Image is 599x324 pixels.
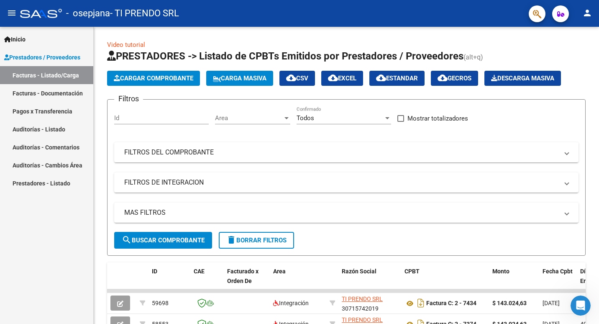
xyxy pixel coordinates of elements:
span: Cargar Comprobante [114,75,193,82]
span: Mostrar totalizadores [407,113,468,123]
span: PRESTADORES -> Listado de CPBTs Emitidos por Prestadores / Proveedores [107,50,463,62]
span: Descarga Masiva [491,75,554,82]
datatable-header-cell: Area [270,262,326,299]
button: Borrar Filtros [219,232,294,249]
span: (alt+q) [463,53,483,61]
datatable-header-cell: Monto [489,262,539,299]
button: CSV [279,71,315,86]
datatable-header-cell: CAE [190,262,224,299]
mat-panel-title: FILTROS DE INTEGRACION [124,178,558,187]
span: Monto [492,268,509,275]
div: 30715742019 [342,294,398,312]
datatable-header-cell: Razón Social [338,262,401,299]
span: TI PRENDO SRL [342,316,383,323]
mat-expansion-panel-header: MAS FILTROS [114,203,579,223]
span: CSV [286,75,308,82]
mat-expansion-panel-header: FILTROS DEL COMPROBANTE [114,142,579,162]
span: Inicio [4,35,26,44]
button: EXCEL [321,71,363,86]
mat-icon: menu [7,8,17,18]
span: Prestadores / Proveedores [4,53,80,62]
span: - TI PRENDO SRL [110,4,179,23]
datatable-header-cell: CPBT [401,262,489,299]
span: Borrar Filtros [226,237,287,244]
span: - osepjana [66,4,110,23]
span: Gecros [438,75,471,82]
span: Todos [297,114,314,122]
span: Carga Masiva [213,75,266,82]
span: Area [215,114,283,122]
span: ID [152,268,157,275]
datatable-header-cell: Facturado x Orden De [224,262,270,299]
mat-icon: search [122,235,132,245]
span: Fecha Cpbt [543,268,573,275]
i: Descargar documento [415,296,426,310]
button: Cargar Comprobante [107,71,200,86]
datatable-header-cell: ID [148,262,190,299]
mat-panel-title: FILTROS DEL COMPROBANTE [124,148,558,157]
mat-icon: delete [226,235,236,245]
span: CPBT [404,268,420,275]
h3: Filtros [114,93,143,105]
strong: Factura C: 2 - 7434 [426,300,476,307]
span: CAE [194,268,205,275]
span: Estandar [376,75,418,82]
button: Buscar Comprobante [114,232,212,249]
button: Carga Masiva [206,71,273,86]
span: 59698 [152,300,169,306]
mat-icon: cloud_download [438,73,448,83]
mat-panel-title: MAS FILTROS [124,208,558,217]
iframe: Intercom live chat [571,296,591,316]
mat-icon: person [582,8,592,18]
strong: $ 143.024,63 [492,300,527,306]
span: TI PRENDO SRL [342,296,383,302]
button: Descarga Masiva [484,71,561,86]
button: Gecros [431,71,478,86]
span: Buscar Comprobante [122,237,205,244]
span: Area [273,268,286,275]
span: [DATE] [543,300,560,306]
button: Estandar [369,71,425,86]
span: Integración [273,300,309,306]
span: EXCEL [328,75,356,82]
datatable-header-cell: Fecha Cpbt [539,262,577,299]
mat-icon: cloud_download [376,73,386,83]
a: Video tutorial [107,41,145,49]
mat-icon: cloud_download [286,73,296,83]
mat-expansion-panel-header: FILTROS DE INTEGRACION [114,172,579,193]
mat-icon: cloud_download [328,73,338,83]
span: Razón Social [342,268,376,275]
span: Facturado x Orden De [227,268,259,284]
app-download-masive: Descarga masiva de comprobantes (adjuntos) [484,71,561,86]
